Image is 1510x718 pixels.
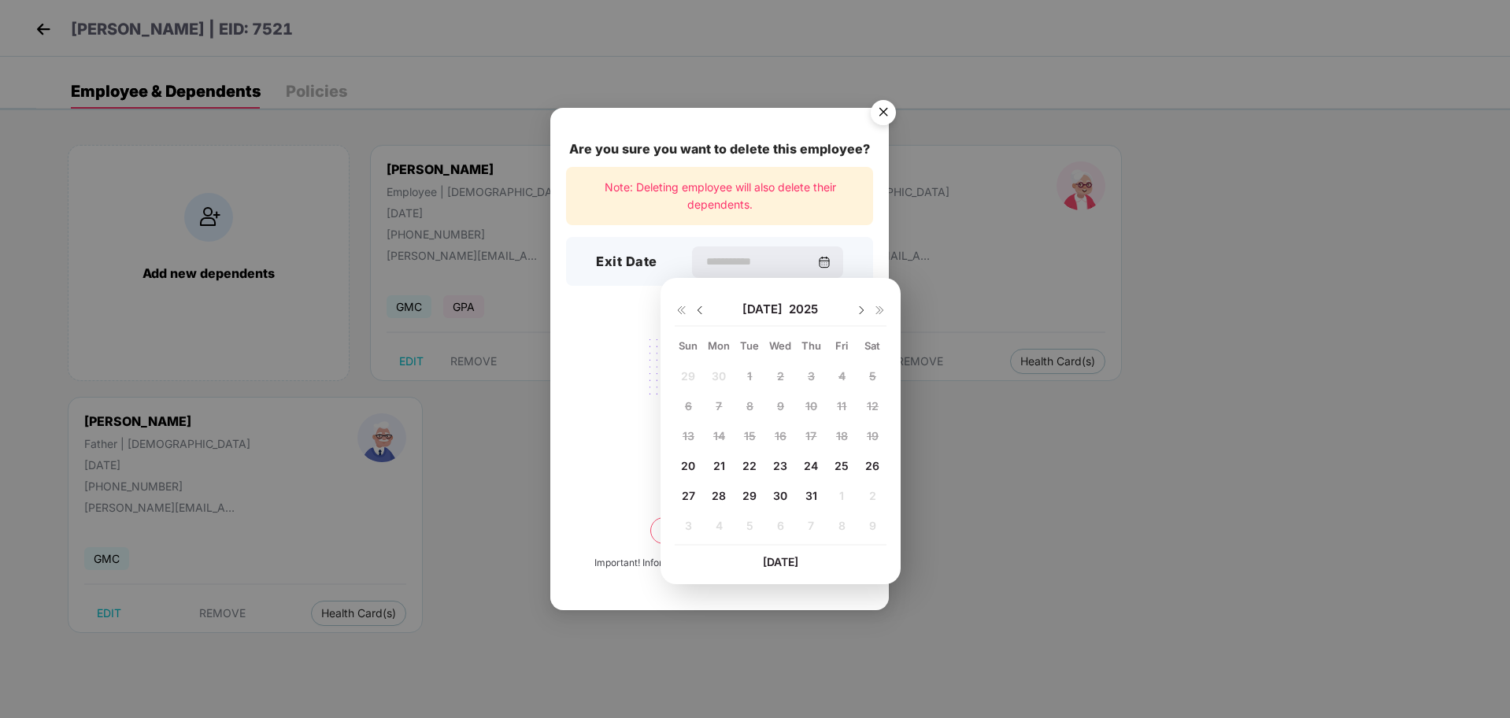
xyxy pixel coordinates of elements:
[705,339,733,353] div: Mon
[805,489,817,502] span: 31
[675,304,687,316] img: svg+xml;base64,PHN2ZyB4bWxucz0iaHR0cDovL3d3dy53My5vcmcvMjAwMC9zdmciIHdpZHRoPSIxNiIgaGVpZ2h0PSIxNi...
[835,459,849,472] span: 25
[861,93,904,135] button: Close
[742,459,757,472] span: 22
[861,93,905,137] img: svg+xml;base64,PHN2ZyB4bWxucz0iaHR0cDovL3d3dy53My5vcmcvMjAwMC9zdmciIHdpZHRoPSI1NiIgaGVpZ2h0PSI1Ni...
[789,302,818,317] span: 2025
[682,489,695,502] span: 27
[650,517,789,544] button: Delete permanently
[865,459,879,472] span: 26
[773,459,787,472] span: 23
[566,167,873,226] div: Note: Deleting employee will also delete their dependents.
[818,256,831,268] img: svg+xml;base64,PHN2ZyBpZD0iQ2FsZW5kYXItMzJ4MzIiIHhtbG5zPSJodHRwOi8vd3d3LnczLm9yZy8yMDAwL3N2ZyIgd2...
[681,459,695,472] span: 20
[631,330,808,453] img: svg+xml;base64,PHN2ZyB4bWxucz0iaHR0cDovL3d3dy53My5vcmcvMjAwMC9zdmciIHdpZHRoPSIyMjQiIGhlaWdodD0iMT...
[773,489,787,502] span: 30
[675,339,702,353] div: Sun
[694,304,706,316] img: svg+xml;base64,PHN2ZyBpZD0iRHJvcGRvd24tMzJ4MzIiIHhtbG5zPSJodHRwOi8vd3d3LnczLm9yZy8yMDAwL3N2ZyIgd2...
[742,489,757,502] span: 29
[804,459,818,472] span: 24
[828,339,856,353] div: Fri
[736,339,764,353] div: Tue
[798,339,825,353] div: Thu
[767,339,794,353] div: Wed
[855,304,868,316] img: svg+xml;base64,PHN2ZyBpZD0iRHJvcGRvd24tMzJ4MzIiIHhtbG5zPSJodHRwOi8vd3d3LnczLm9yZy8yMDAwL3N2ZyIgd2...
[874,304,886,316] img: svg+xml;base64,PHN2ZyB4bWxucz0iaHR0cDovL3d3dy53My5vcmcvMjAwMC9zdmciIHdpZHRoPSIxNiIgaGVpZ2h0PSIxNi...
[763,555,798,568] span: [DATE]
[712,489,726,502] span: 28
[713,459,725,472] span: 21
[566,139,873,159] div: Are you sure you want to delete this employee?
[596,252,657,272] h3: Exit Date
[859,339,886,353] div: Sat
[594,556,845,571] div: Important! Information once deleted, can’t be recovered.
[742,302,789,317] span: [DATE]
